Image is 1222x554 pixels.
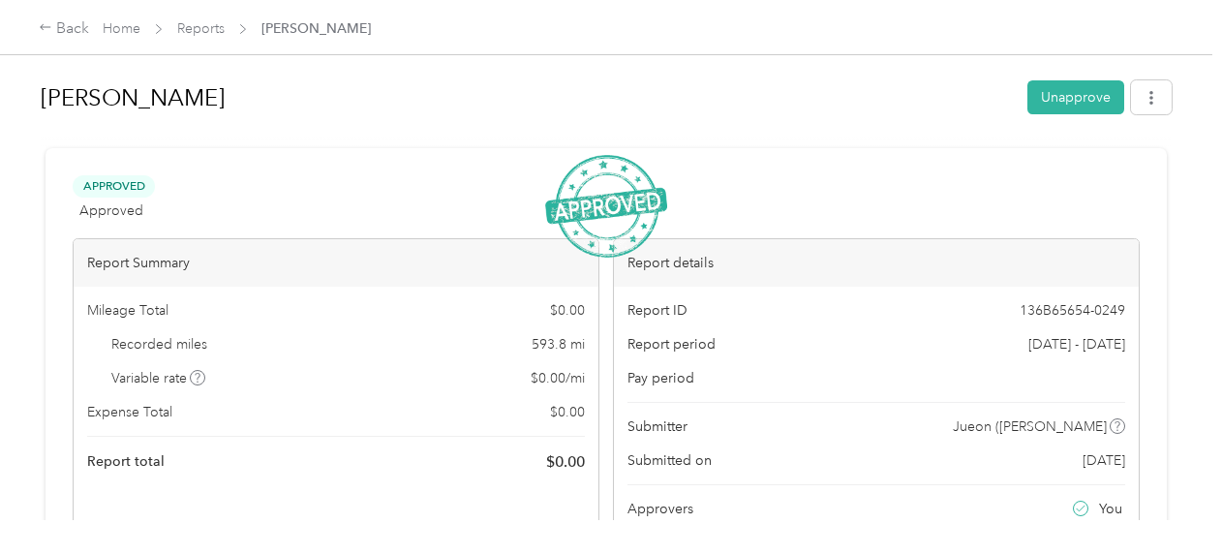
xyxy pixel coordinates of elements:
span: $ 0.00 [546,450,585,474]
span: Expense Total [87,402,172,422]
div: Report Summary [74,239,598,287]
span: Approvers [627,499,693,519]
button: Unapprove [1027,80,1124,114]
iframe: Everlance-gr Chat Button Frame [1114,446,1222,554]
span: Pay period [627,368,694,388]
span: Submitted on [627,450,712,471]
div: Back [39,17,89,41]
span: $ 0.00 [550,300,585,321]
span: [PERSON_NAME] [261,18,371,39]
span: [DATE] [1083,450,1125,471]
span: Mileage Total [87,300,168,321]
span: Jueon ([PERSON_NAME] [953,416,1107,437]
span: Approved [79,200,143,221]
h1: Roy [41,75,1014,121]
span: Recorded miles [111,334,207,354]
img: ApprovedStamp [545,155,667,259]
a: Home [103,20,140,37]
span: $ 0.00 [550,402,585,422]
span: Variable rate [111,368,206,388]
div: Report details [614,239,1139,287]
span: Submitter [627,416,687,437]
span: 593.8 mi [532,334,585,354]
span: 136B65654-0249 [1020,300,1125,321]
span: Approved [73,175,155,198]
span: [DATE] - [DATE] [1028,334,1125,354]
a: Reports [177,20,225,37]
span: Report ID [627,300,687,321]
span: You [1099,499,1122,519]
span: Report period [627,334,716,354]
span: $ 0.00 / mi [531,368,585,388]
span: Report total [87,451,165,472]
